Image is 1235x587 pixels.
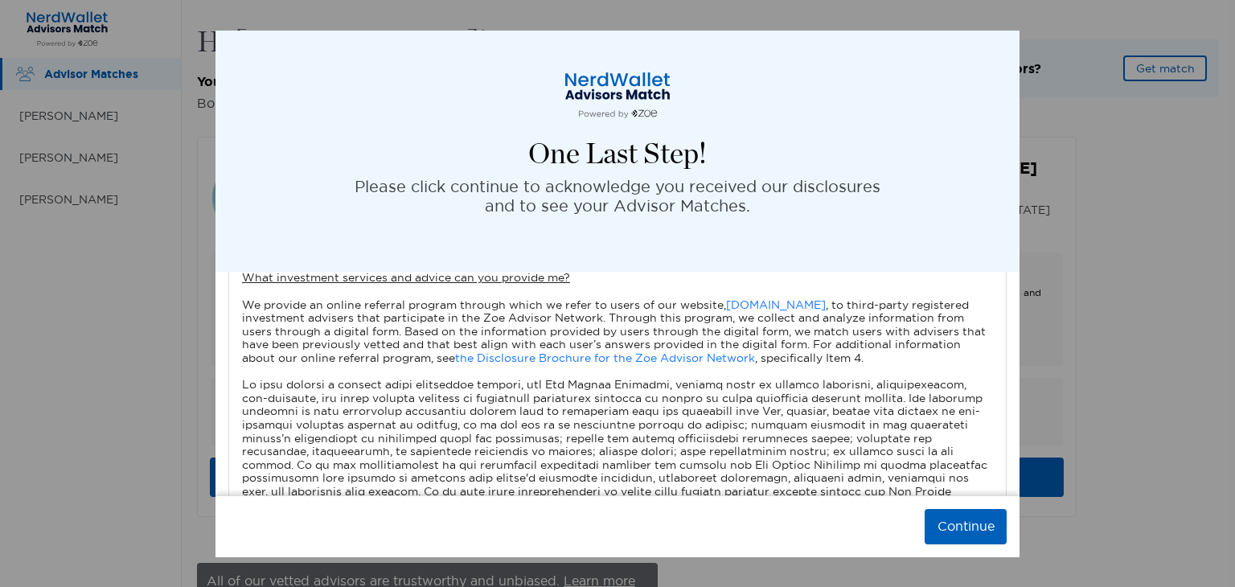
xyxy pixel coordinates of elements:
[726,298,826,312] a: [DOMAIN_NAME]
[355,177,880,216] p: Please click continue to acknowledge you received our disclosures and to see your Advisor Matches.
[215,31,1020,557] div: modal
[455,351,755,365] a: the Disclosure Brochure for the Zoe Advisor Network
[242,270,570,285] u: What investment services and advice can you provide me?
[537,71,698,119] img: logo
[528,138,707,170] h4: One Last Step!
[925,509,1007,544] button: Continue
